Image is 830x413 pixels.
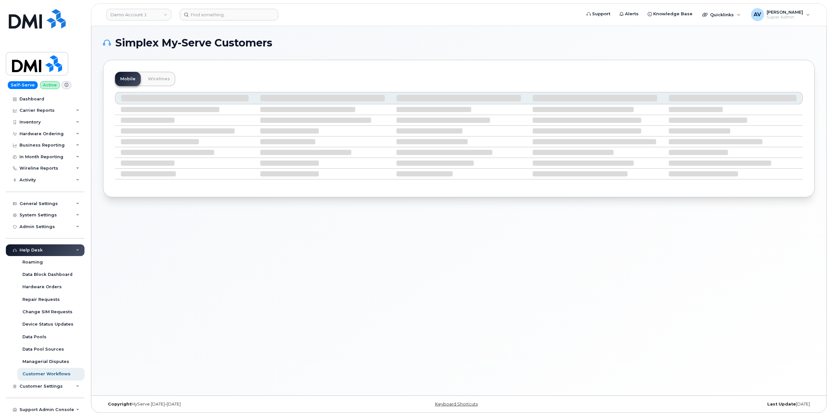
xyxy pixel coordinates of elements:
[108,402,131,407] strong: Copyright
[115,72,141,86] a: Mobile
[103,402,340,407] div: MyServe [DATE]–[DATE]
[143,72,175,86] a: Wirelines
[435,402,478,407] a: Keyboard Shortcuts
[577,402,815,407] div: [DATE]
[767,402,796,407] strong: Last Update
[115,38,272,48] span: Simplex My-Serve Customers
